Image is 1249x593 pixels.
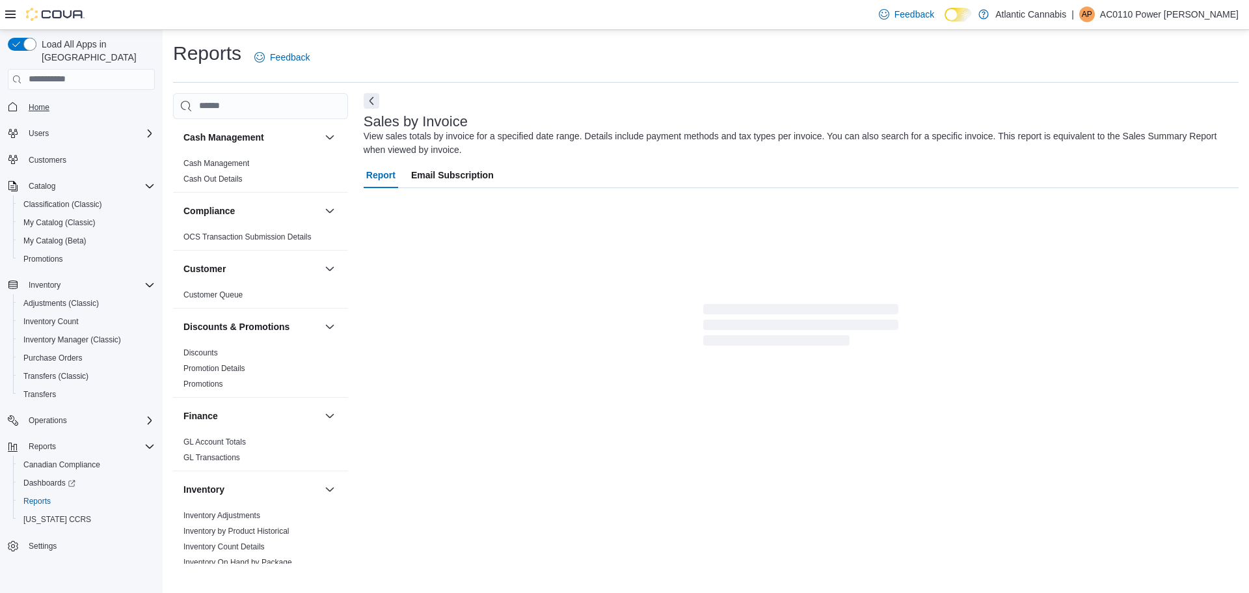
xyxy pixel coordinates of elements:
[18,350,88,366] a: Purchase Orders
[183,174,243,184] a: Cash Out Details
[18,314,155,329] span: Inventory Count
[18,457,105,473] a: Canadian Compliance
[23,217,96,228] span: My Catalog (Classic)
[13,294,160,312] button: Adjustments (Classic)
[18,475,155,491] span: Dashboards
[173,345,348,397] div: Discounts & Promotions
[29,415,67,426] span: Operations
[13,367,160,385] button: Transfers (Classic)
[3,276,160,294] button: Inventory
[13,510,160,529] button: [US_STATE] CCRS
[173,156,348,192] div: Cash Management
[23,277,155,293] span: Inventory
[3,437,160,456] button: Reports
[23,100,55,115] a: Home
[1071,7,1074,22] p: |
[23,371,88,381] span: Transfers (Classic)
[18,332,155,348] span: Inventory Manager (Classic)
[322,482,338,497] button: Inventory
[18,368,155,384] span: Transfers (Classic)
[183,348,218,357] a: Discounts
[945,8,972,21] input: Dark Mode
[18,332,126,348] a: Inventory Manager (Classic)
[8,92,155,590] nav: Complex example
[23,478,75,488] span: Dashboards
[173,229,348,250] div: Compliance
[23,413,72,428] button: Operations
[18,457,155,473] span: Canadian Compliance
[183,526,289,536] span: Inventory by Product Historical
[18,296,104,311] a: Adjustments (Classic)
[23,277,66,293] button: Inventory
[36,38,155,64] span: Load All Apps in [GEOGRAPHIC_DATA]
[183,290,243,300] span: Customer Queue
[183,363,245,374] span: Promotion Details
[18,314,84,329] a: Inventory Count
[1082,7,1092,22] span: AP
[183,232,312,242] span: OCS Transaction Submission Details
[18,215,101,230] a: My Catalog (Classic)
[183,483,224,496] h3: Inventory
[23,152,155,168] span: Customers
[18,512,155,527] span: Washington CCRS
[18,493,56,509] a: Reports
[23,413,155,428] span: Operations
[13,195,160,214] button: Classification (Classic)
[3,124,160,143] button: Users
[183,437,246,447] span: GL Account Totals
[173,40,241,66] h1: Reports
[18,368,94,384] a: Transfers (Classic)
[13,331,160,349] button: Inventory Manager (Classic)
[183,511,260,520] a: Inventory Adjustments
[23,439,61,454] button: Reports
[23,178,60,194] button: Catalog
[322,408,338,424] button: Finance
[23,514,91,525] span: [US_STATE] CCRS
[183,262,226,275] h3: Customer
[29,280,60,290] span: Inventory
[183,542,265,552] span: Inventory Count Details
[364,93,379,109] button: Next
[183,232,312,241] a: OCS Transaction Submission Details
[23,460,100,470] span: Canadian Compliance
[322,130,338,145] button: Cash Management
[18,197,155,212] span: Classification (Classic)
[3,536,160,555] button: Settings
[23,439,155,454] span: Reports
[18,215,155,230] span: My Catalog (Classic)
[26,8,85,21] img: Cova
[23,316,79,327] span: Inventory Count
[18,197,107,212] a: Classification (Classic)
[23,254,63,264] span: Promotions
[18,233,155,249] span: My Catalog (Beta)
[29,155,66,165] span: Customers
[183,510,260,521] span: Inventory Adjustments
[183,558,292,567] a: Inventory On Hand by Package
[183,131,264,144] h3: Cash Management
[183,174,243,184] span: Cash Out Details
[183,453,240,462] a: GL Transactions
[1079,7,1095,22] div: AC0110 Power Mike
[13,456,160,474] button: Canadian Compliance
[364,114,468,130] h3: Sales by Invoice
[995,7,1066,22] p: Atlantic Cannabis
[13,385,160,404] button: Transfers
[322,203,338,219] button: Compliance
[29,441,56,452] span: Reports
[249,44,315,70] a: Feedback
[23,538,155,554] span: Settings
[322,261,338,277] button: Customer
[270,51,310,64] span: Feedback
[894,8,934,21] span: Feedback
[18,512,96,527] a: [US_STATE] CCRS
[183,409,218,422] h3: Finance
[18,475,81,491] a: Dashboards
[29,128,49,139] span: Users
[23,178,155,194] span: Catalog
[411,162,494,188] span: Email Subscription
[183,409,319,422] button: Finance
[366,162,396,188] span: Report
[23,538,62,554] a: Settings
[23,126,155,141] span: Users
